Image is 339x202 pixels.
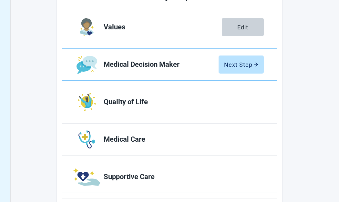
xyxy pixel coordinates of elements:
a: Edit Quality of Life section [62,86,277,118]
span: Medical Care [104,136,259,143]
div: Edit [237,24,248,30]
a: Edit Supportive Care section [62,161,277,193]
span: Medical Decision Maker [104,61,219,68]
div: Next Step [224,61,258,68]
span: Values [104,23,222,31]
span: arrow-right [254,62,258,67]
span: Supportive Care [104,173,259,181]
span: Quality of Life [104,98,259,106]
button: Next Steparrow-right [219,56,264,74]
button: Edit [222,18,264,36]
a: Edit Values section [62,11,277,43]
a: Edit Medical Care section [62,124,277,155]
a: Edit Medical Decision Maker section [62,49,277,80]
